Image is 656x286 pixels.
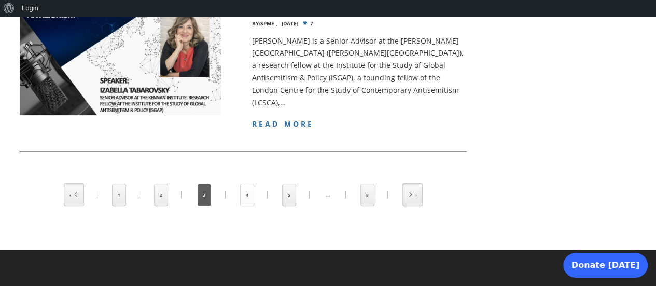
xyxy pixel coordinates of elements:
[282,21,298,26] time: [DATE]
[113,184,125,206] a: 1
[198,184,211,206] span: 3
[283,184,296,206] a: 5
[252,119,314,129] a: read more
[252,35,467,109] p: [PERSON_NAME] is a Senior Advisor at the [PERSON_NAME][GEOGRAPHIC_DATA] ([PERSON_NAME][GEOGRAPHIC...
[155,184,168,206] a: 2
[326,191,330,198] span: …
[252,21,467,26] div: 7
[252,20,260,27] span: By:
[361,184,374,206] a: 8
[260,20,274,27] a: SPME
[241,184,254,206] a: 4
